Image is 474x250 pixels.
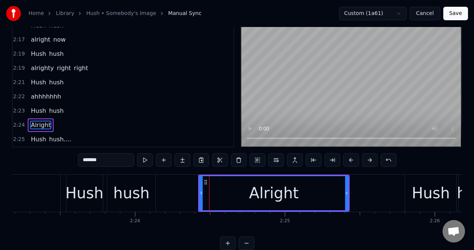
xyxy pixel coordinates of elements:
nav: breadcrumb [28,10,202,17]
span: Hush [30,49,47,58]
a: Hush • Somebody's Image [86,10,156,17]
span: Manual Sync [168,10,202,17]
div: 2:24 [130,218,140,224]
span: ahhhhhhh [30,92,62,101]
a: Home [28,10,44,17]
span: 2:19 [13,50,25,58]
span: Hush [30,135,47,144]
button: Save [443,7,468,20]
span: Hush [30,106,47,115]
span: hush.... [48,135,72,144]
span: right [56,64,72,72]
span: alrighty [30,64,54,72]
span: right [73,64,89,72]
div: Hush [65,182,103,204]
span: hush [48,78,64,87]
div: Hush [412,182,450,204]
a: Open chat [443,220,465,243]
button: Cancel [410,7,440,20]
div: hush [113,182,150,204]
span: Alright [30,121,51,129]
span: alright [30,35,51,44]
div: 2:25 [280,218,290,224]
span: 2:25 [13,136,25,143]
span: Hush [30,78,47,87]
span: 2:23 [13,107,25,115]
span: 2:19 [13,64,25,72]
span: now [52,35,66,44]
div: 2:26 [430,218,440,224]
span: 2:22 [13,93,25,100]
img: youka [6,6,21,21]
span: 2:17 [13,36,25,43]
span: 2:24 [13,121,25,129]
div: Alright [249,182,299,204]
span: 2:21 [13,79,25,86]
a: Library [56,10,74,17]
span: hush [48,106,64,115]
span: hush [48,49,64,58]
